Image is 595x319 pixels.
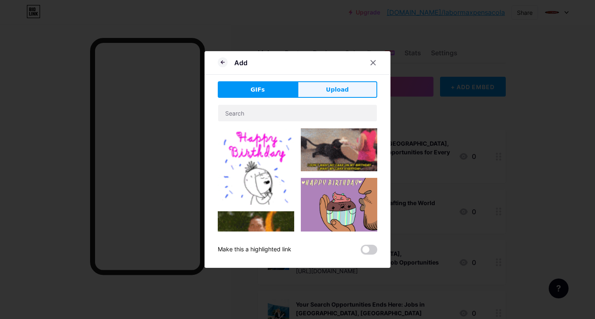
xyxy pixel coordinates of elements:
div: Add [234,58,248,68]
img: Gihpy [301,128,377,171]
img: Gihpy [301,178,377,232]
span: GIFs [250,85,265,94]
span: Upload [326,85,349,94]
input: Search [218,105,377,121]
img: Gihpy [218,211,294,317]
button: Upload [297,81,377,98]
img: Gihpy [218,128,294,205]
div: Make this a highlighted link [218,245,291,255]
button: GIFs [218,81,297,98]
